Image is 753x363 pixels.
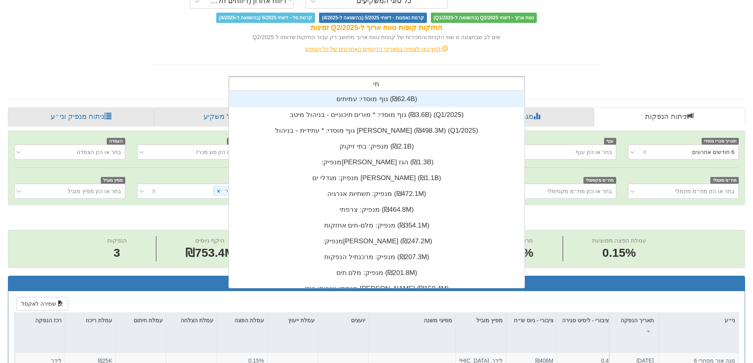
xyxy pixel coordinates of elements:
div: החזקות קופות טווח ארוך ל-Q2/2025 זמינות [151,23,602,33]
div: עמלת ריכוז [65,313,115,328]
div: שים לב שבתצוגה זו שווי הקניות והמכירות של קופות טווח ארוך מחושב רק עבור החזקות שדווחו ל Q2/2025 [151,33,602,41]
span: עמלת הפצה ממוצעת [592,237,646,244]
div: מגה אור [223,186,243,196]
div: עמלת ייעוץ [268,313,318,328]
span: טווח ארוך - דיווחי Q2/2025 (בהשוואה ל-Q1/2025) [431,13,537,23]
span: היקף גיוסים [195,237,225,244]
div: עמלת הפצה [217,313,267,328]
span: סוג מכרז [227,138,248,145]
span: הצמדה [107,138,125,145]
div: בחר או הזן מח״מ מקסימלי [547,187,612,195]
div: רכז הנפקה [15,313,65,328]
div: גוף מוסדי: * ‏מורים תיכוניים - בניהול מיטב ‎(₪3.6B)‎ (Q1/2025) [229,107,525,123]
div: בחר או הזן הצמדה [77,148,121,156]
div: גוף מוסדי: * ‏עתידית - בניהול [PERSON_NAME] ‎(₪498.3M)‎ (Q1/2025) [229,123,525,139]
div: מנפיק: ‏[PERSON_NAME] ‎(₪247.2M)‎ [229,233,525,249]
div: מנפיק: ‏תשתיות אנרגיה ‎(₪472.1M)‎ [229,186,525,202]
span: ענף [604,138,616,145]
div: גוף מוסדי: ‏עמיתים ‎(₪62.4B)‎ [229,91,525,107]
div: מנפיק: ‏מלם-תים אחזקות ‎(₪354.1M)‎ [229,218,525,233]
div: מנפיק: ‏צרפתי ‎(₪464.8M)‎ [229,202,525,218]
span: הנפקות [107,237,127,244]
h3: תוצאות הנפקות [14,280,739,287]
div: מנפיק: ‏מגדלי ים [PERSON_NAME] ‎(₪1.1B)‎ [229,170,525,186]
span: 3 [107,245,127,261]
span: קרנות סל - דיווחי 5/2025 (בהשוואה ל-4/2025) [216,13,315,23]
div: לחץ כאן לצפייה בתאריכי הדיווחים האחרונים של כל הגופים [145,45,608,53]
button: שמירה לאקסל [16,297,68,310]
div: מנפיק: ‏מרכנתיל הנפקות ‎(₪207.3M)‎ [229,249,525,265]
a: ניתוח הנפקות [594,107,745,126]
span: 0.15% [592,245,646,261]
div: מנפיק: ‏מלם תים ‎(₪201.8M)‎ [229,265,525,281]
a: פרופיל משקיע [154,107,303,126]
span: מפיץ מוביל [101,177,125,184]
div: ני״ע [659,313,738,328]
div: grid [229,91,525,328]
span: קרנות נאמנות - דיווחי 5/2025 (בהשוואה ל-4/2025) [319,13,427,23]
span: ₪753.4M [185,246,234,259]
div: ציבורי - גיוס ש״ח [506,313,557,337]
a: ניתוח מנפיק וני״ע [8,107,154,126]
div: תאריך הנפקה [610,313,659,337]
h2: ניתוח הנפקות - 6 חודשים אחרונים [8,213,745,226]
div: יועצים [318,313,368,328]
div: מפיץ מוביל [456,313,506,328]
div: מפיצי משנה [369,313,455,328]
div: בחר או הזן מח״מ מינמלי [675,187,734,195]
div: 6 חודשים אחרונים [692,148,734,156]
div: בחר או הזן ענף [576,148,612,156]
div: עמלת חיתום [116,313,166,328]
div: ציבורי - לימיט סגירה [557,313,612,337]
div: עמלת הצלחה [166,313,217,328]
div: בחר או הזן סוג מכרז [196,148,244,156]
div: מנפיק: ‏[PERSON_NAME] הגז ‎(₪1.3B)‎ [229,154,525,170]
span: תאריך מכרז מוסדי [702,138,739,145]
div: בחר או הזן מפיץ מוביל [68,187,121,195]
div: מנפיק: ‏בתי זיקוק ‎(₪2.1B)‎ [229,139,525,154]
span: מח״מ מינמלי [710,177,739,184]
div: מנפיק: ‏שירותי בנק [PERSON_NAME] ‎(₪150.4M)‎ [229,281,525,297]
span: מח״מ מקסימלי [583,177,616,184]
